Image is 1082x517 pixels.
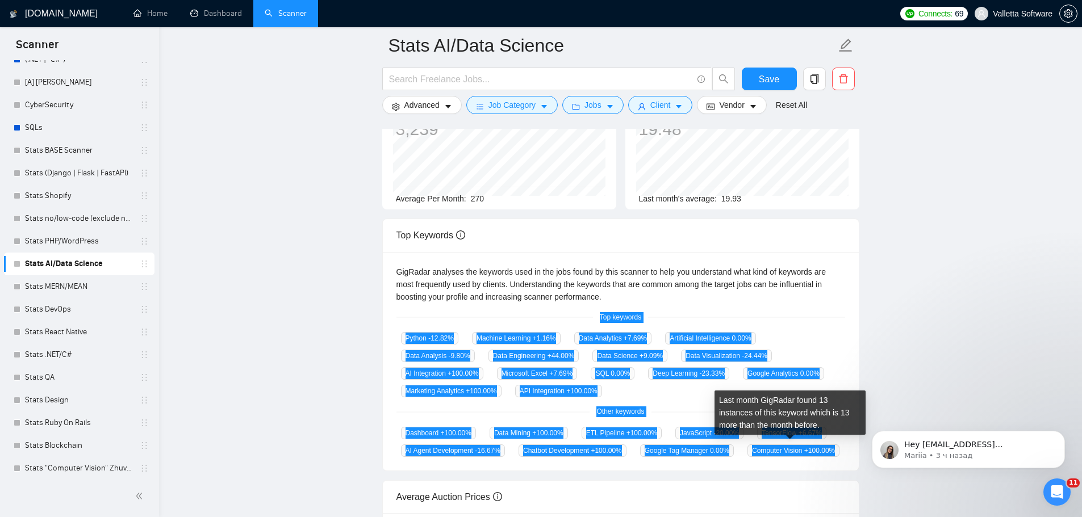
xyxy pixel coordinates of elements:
[466,387,496,395] span: +100.00 %
[832,68,855,90] button: delete
[466,96,558,114] button: barsJob Categorycaret-down
[140,191,149,200] span: holder
[572,102,580,111] span: folder
[697,75,705,83] span: info-circle
[710,447,729,455] span: 0.00 %
[549,369,573,377] span: +7.69 %
[759,72,779,86] span: Save
[800,369,820,377] span: 0.00 %
[488,99,536,111] span: Job Category
[713,74,734,84] span: search
[475,447,500,455] span: -16.67 %
[742,352,767,360] span: -24.44 %
[140,305,149,314] span: holder
[401,332,458,344] span: Python
[592,350,667,362] span: Data Science
[640,444,734,457] span: Google Tag Manager
[712,68,735,90] button: search
[49,44,196,54] p: Message from Mariia, sent 3 ч назад
[776,99,807,111] a: Reset All
[747,444,839,457] span: Computer Vision
[140,259,149,268] span: holder
[190,9,242,18] a: dashboardDashboard
[140,214,149,223] span: holder
[757,427,826,439] span: TensorFlow
[401,444,505,457] span: AI Agent Development
[140,441,149,450] span: holder
[743,367,824,380] span: Google Analytics
[476,102,484,111] span: bars
[591,367,634,380] span: SQL
[25,253,133,275] a: Stats AI/Data Science
[742,68,797,90] button: Save
[639,194,717,203] span: Last month's average:
[456,230,465,239] span: info-circle
[471,194,484,203] span: 270
[681,350,772,362] span: Data Visualization
[25,434,133,457] a: Stats Blockchain
[591,447,621,455] span: +100.00 %
[25,184,133,207] a: Stats Shopify
[562,96,624,114] button: folderJobscaret-down
[584,99,601,111] span: Jobs
[590,406,651,417] span: Other keywords
[905,9,914,18] img: upwork-logo.png
[388,31,836,60] input: Scanner name...
[749,102,757,111] span: caret-down
[140,396,149,405] span: holder
[140,169,149,178] span: holder
[574,332,651,344] span: Data Analytics
[626,429,657,437] span: +100.00 %
[140,350,149,359] span: holder
[396,194,466,203] span: Average Per Month:
[441,429,471,437] span: +100.00 %
[697,96,766,114] button: idcardVendorcaret-down
[449,352,470,360] span: -9.80 %
[404,99,440,111] span: Advanced
[25,207,133,230] a: Stats no/low-code (exclude n8n)
[25,139,133,162] a: Stats BASE Scanner
[497,367,578,380] span: Microsoft Excel
[519,444,626,457] span: Chatbot Development
[719,99,744,111] span: Vendor
[675,102,683,111] span: caret-down
[25,457,133,480] a: Stats "Computer Vision" Zhuvagin
[25,230,133,253] a: Stats PHP/WordPress
[707,102,715,111] span: idcard
[140,146,149,155] span: holder
[582,427,662,439] span: ETL Pipeline
[389,72,692,86] input: Search Freelance Jobs...
[955,7,963,20] span: 69
[472,332,561,344] span: Machine Learning
[401,427,476,439] span: Dashboard
[665,332,755,344] span: Artificial Intelligence
[140,327,149,337] span: holder
[648,367,729,380] span: Deep Learning
[548,352,575,360] span: +44.00 %
[444,102,452,111] span: caret-down
[515,385,602,397] span: API Integration
[140,282,149,291] span: holder
[25,389,133,411] a: Stats Design
[675,427,743,439] span: JavaScript
[25,366,133,389] a: Stats QA
[140,123,149,132] span: holder
[448,369,478,377] span: +100.00 %
[804,447,835,455] span: +100.00 %
[1059,5,1077,23] button: setting
[638,102,646,111] span: user
[10,5,18,23] img: logo
[640,352,663,360] span: +9.09 %
[25,298,133,321] a: Stats DevOps
[401,367,483,380] span: AI Integration
[25,321,133,343] a: Stats React Native
[490,427,568,439] span: Data Mining
[25,343,133,366] a: Stats .NET/C#
[428,334,454,342] span: -12.82 %
[396,266,845,303] div: GigRadar analyses the keywords used in the jobs found by this scanner to help you understand what...
[401,385,502,397] span: Marketing Analytics
[25,162,133,184] a: Stats (Django | Flask | FastAPI)
[532,429,563,437] span: +100.00 %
